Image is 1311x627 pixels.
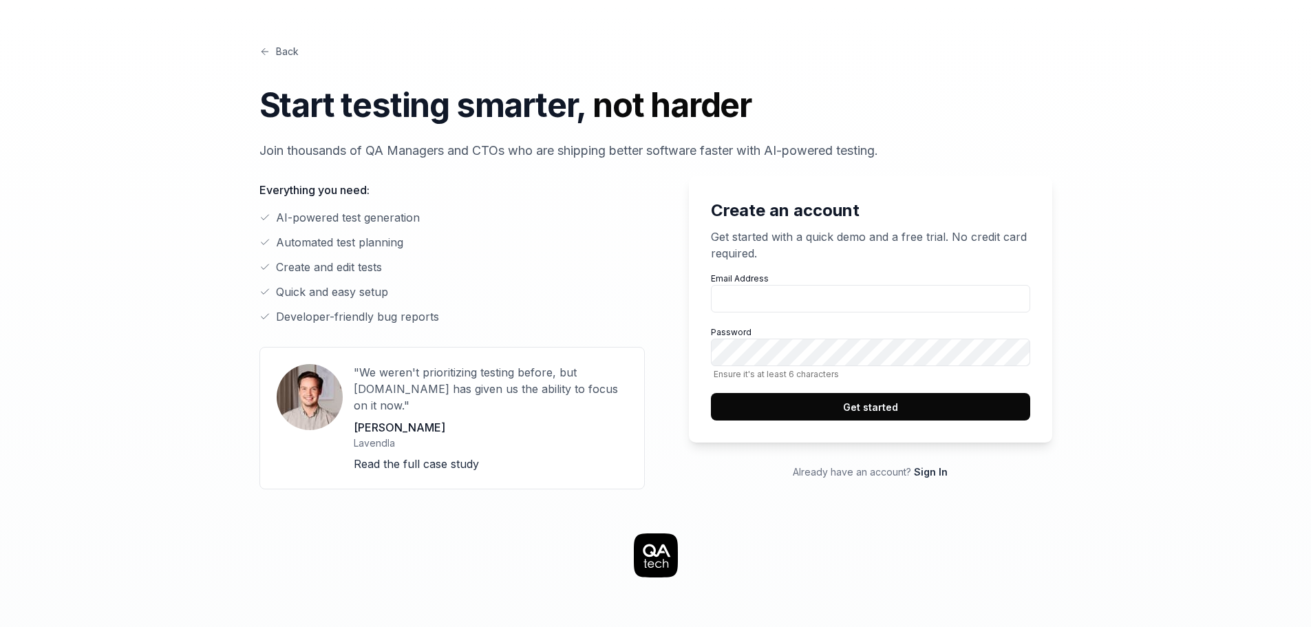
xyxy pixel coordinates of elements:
[689,465,1052,479] p: Already have an account?
[711,393,1030,421] button: Get started
[259,234,645,251] li: Automated test planning
[593,85,752,125] span: not harder
[354,364,628,414] p: "We weren't prioritizing testing before, but [DOMAIN_NAME] has given us the ability to focus on i...
[259,81,1052,130] h1: Start testing smarter,
[711,369,1030,379] span: Ensure it's at least 6 characters
[259,44,299,59] a: Back
[259,308,645,325] li: Developer-friendly bug reports
[259,182,645,198] p: Everything you need:
[354,436,628,450] p: Lavendla
[354,419,628,436] p: [PERSON_NAME]
[711,229,1030,262] p: Get started with a quick demo and a free trial. No credit card required.
[277,364,343,430] img: User avatar
[914,466,948,478] a: Sign In
[259,209,645,226] li: AI-powered test generation
[711,198,1030,223] h2: Create an account
[711,273,1030,312] label: Email Address
[711,339,1030,366] input: PasswordEnsure it's at least 6 characters
[354,457,479,471] a: Read the full case study
[259,284,645,300] li: Quick and easy setup
[711,285,1030,312] input: Email Address
[259,141,1052,160] p: Join thousands of QA Managers and CTOs who are shipping better software faster with AI-powered te...
[711,326,1030,379] label: Password
[259,259,645,275] li: Create and edit tests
